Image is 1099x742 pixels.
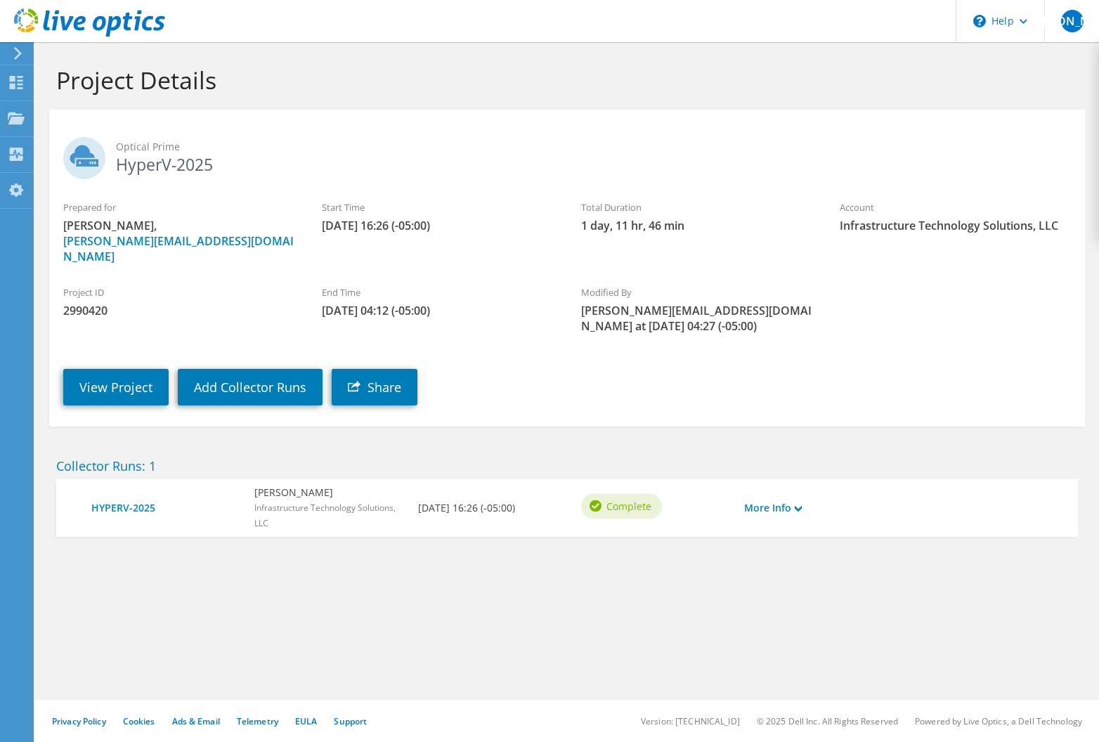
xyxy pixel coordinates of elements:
li: © 2025 Dell Inc. All Rights Reserved [757,715,898,727]
a: Support [334,715,367,727]
label: Project ID [63,285,294,299]
span: [PERSON_NAME] [1061,10,1084,32]
span: [PERSON_NAME], [63,218,294,264]
span: [DATE] 16:26 (-05:00) [322,218,552,233]
li: Powered by Live Optics, a Dell Technology [915,715,1082,727]
a: Telemetry [237,715,278,727]
label: Start Time [322,200,552,214]
h2: Collector Runs: 1 [56,458,1078,474]
span: Complete [606,498,651,514]
label: End Time [322,285,552,299]
svg: \n [973,15,986,27]
span: Optical Prime [116,139,1071,155]
span: 2990420 [63,303,294,318]
a: Share [332,369,417,405]
span: Infrastructure Technology Solutions, LLC [254,502,396,529]
span: [PERSON_NAME][EMAIL_ADDRESS][DOMAIN_NAME] at [DATE] 04:27 (-05:00) [581,303,812,334]
b: [DATE] 16:26 (-05:00) [418,500,515,516]
label: Prepared for [63,200,294,214]
a: [PERSON_NAME][EMAIL_ADDRESS][DOMAIN_NAME] [63,233,294,264]
a: More Info [744,500,802,516]
li: Version: [TECHNICAL_ID] [641,715,740,727]
h1: Project Details [56,65,1071,95]
label: Total Duration [581,200,812,214]
b: [PERSON_NAME] [254,485,410,500]
span: Infrastructure Technology Solutions, LLC [840,218,1070,233]
label: Account [840,200,1070,214]
a: EULA [295,715,317,727]
span: 1 day, 11 hr, 46 min [581,218,812,233]
h2: HyperV-2025 [63,137,1071,172]
a: View Project [63,369,169,405]
a: Add Collector Runs [178,369,323,405]
a: HYPERV-2025 [91,500,240,516]
span: [DATE] 04:12 (-05:00) [322,303,552,318]
label: Modified By [581,285,812,299]
a: Ads & Email [172,715,220,727]
a: Cookies [123,715,155,727]
a: Privacy Policy [52,715,106,727]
